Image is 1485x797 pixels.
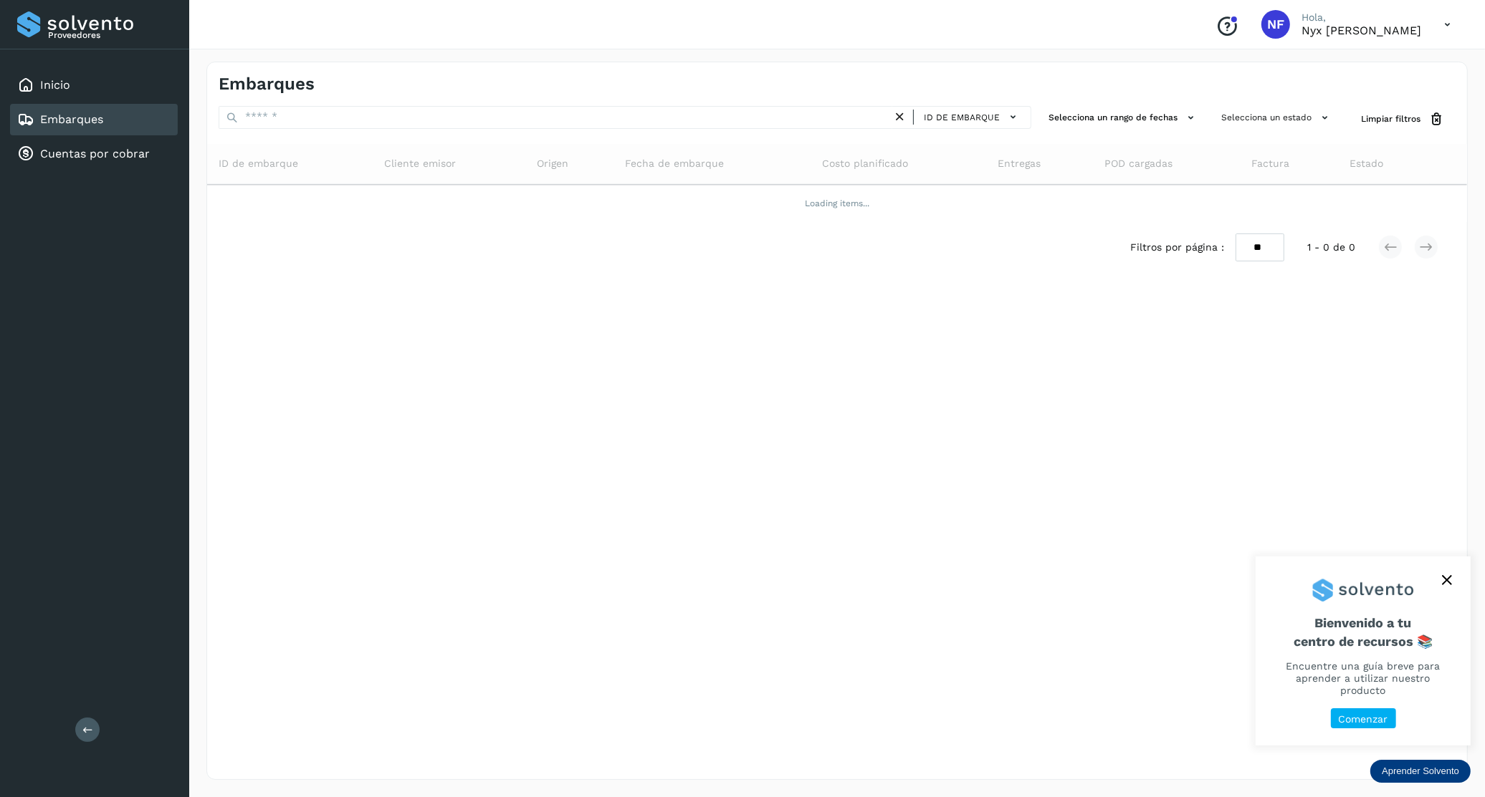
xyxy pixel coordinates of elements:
[1273,660,1453,696] p: Encuentre una guía breve para aprender a utilizar nuestro producto
[40,112,103,126] a: Embarques
[1331,708,1396,729] button: Comenzar
[1273,634,1453,649] p: centro de recursos 📚
[1043,106,1204,130] button: Selecciona un rango de fechas
[40,147,150,160] a: Cuentas por cobrar
[10,104,178,135] div: Embarques
[1361,112,1420,125] span: Limpiar filtros
[1307,240,1355,255] span: 1 - 0 de 0
[1382,765,1459,777] p: Aprender Solvento
[822,156,908,171] span: Costo planificado
[207,185,1467,222] td: Loading items...
[384,156,456,171] span: Cliente emisor
[219,74,315,95] h4: Embarques
[1339,713,1388,725] p: Comenzar
[1251,156,1289,171] span: Factura
[1216,106,1338,130] button: Selecciona un estado
[219,156,298,171] span: ID de embarque
[10,138,178,170] div: Cuentas por cobrar
[1370,760,1471,783] div: Aprender Solvento
[924,111,1000,124] span: ID de embarque
[1104,156,1173,171] span: POD cargadas
[537,156,568,171] span: Origen
[1302,24,1421,37] p: Nyx Fabiola Troche Ordonez
[1350,156,1384,171] span: Estado
[1273,615,1453,649] span: Bienvenido a tu
[48,30,172,40] p: Proveedores
[1302,11,1421,24] p: Hola,
[10,69,178,101] div: Inicio
[40,78,70,92] a: Inicio
[1130,240,1224,255] span: Filtros por página :
[920,107,1025,127] button: ID de embarque
[1350,106,1456,132] button: Limpiar filtros
[1436,569,1458,591] button: close,
[998,156,1041,171] span: Entregas
[1256,556,1471,745] div: Aprender Solvento
[625,156,724,171] span: Fecha de embarque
